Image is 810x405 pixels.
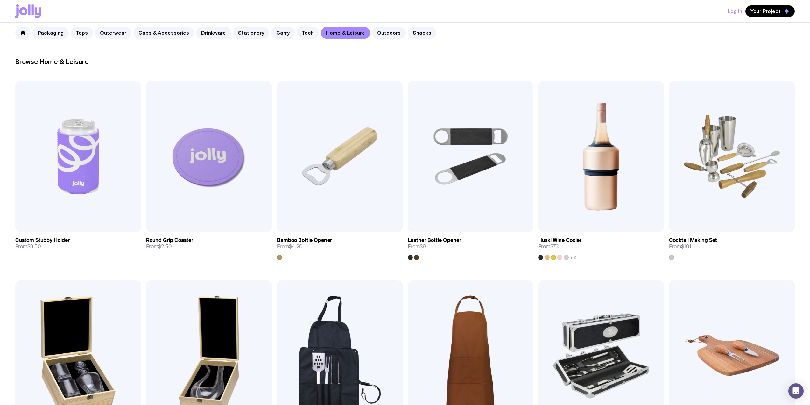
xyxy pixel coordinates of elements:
[408,232,533,260] a: Leather Bottle OpenerFrom$9
[146,237,193,243] h3: Round Grip Coaster
[233,27,269,39] a: Stationery
[728,5,742,17] button: Log In
[321,27,370,39] a: Home & Leisure
[15,58,795,66] h2: Browse Home & Leisure
[158,243,172,250] span: $2.50
[71,27,93,39] a: Tops
[289,243,303,250] span: $4.20
[408,27,436,39] a: Snacks
[133,27,194,39] a: Caps & Accessories
[420,243,426,250] span: $9
[95,27,131,39] a: Outerwear
[538,243,559,250] span: From
[297,27,319,39] a: Tech
[196,27,231,39] a: Drinkware
[32,27,69,39] a: Packaging
[669,232,795,260] a: Cocktail Making SetFrom$101
[538,232,664,260] a: Huski Wine CoolerFrom$73+2
[27,243,41,250] span: $3.50
[146,232,272,255] a: Round Grip CoasterFrom$2.50
[550,243,559,250] span: $73
[788,383,804,399] div: Open Intercom Messenger
[372,27,406,39] a: Outdoors
[570,255,576,260] span: +2
[15,232,141,255] a: Custom Stubby HolderFrom$3.50
[271,27,295,39] a: Carry
[538,237,581,243] h3: Huski Wine Cooler
[277,237,332,243] h3: Bamboo Bottle Opener
[669,243,691,250] span: From
[277,243,303,250] span: From
[745,5,795,17] button: Your Project
[681,243,691,250] span: $101
[408,243,426,250] span: From
[669,237,717,243] h3: Cocktail Making Set
[277,232,403,260] a: Bamboo Bottle OpenerFrom$4.20
[15,243,41,250] span: From
[15,237,70,243] h3: Custom Stubby Holder
[750,8,781,14] span: Your Project
[408,237,461,243] h3: Leather Bottle Opener
[146,243,172,250] span: From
